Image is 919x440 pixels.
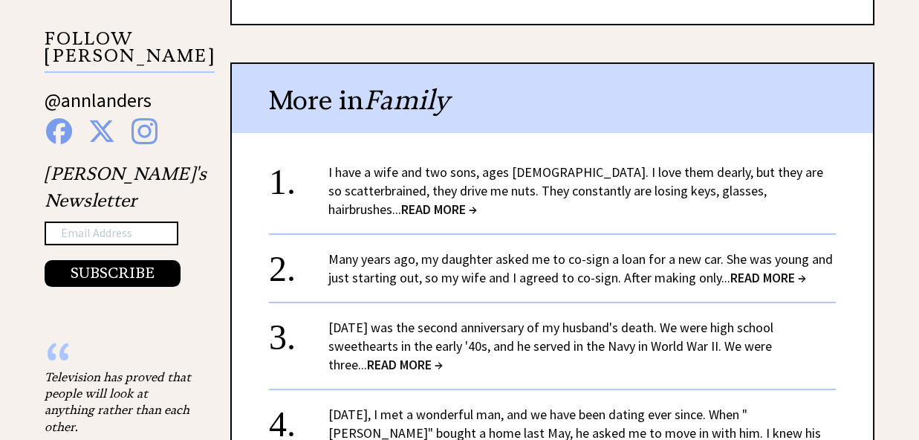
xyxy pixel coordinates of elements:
img: x%20blue.png [88,118,115,144]
span: READ MORE → [367,356,443,373]
div: Television has proved that people will look at anything rather than each other. [45,369,193,436]
div: 1. [269,163,328,190]
span: READ MORE → [401,201,477,218]
p: FOLLOW [PERSON_NAME] [45,30,215,73]
a: I have a wife and two sons, ages [DEMOGRAPHIC_DATA]. I love them dearly, but they are so scatterb... [328,164,823,218]
a: @annlanders [45,88,152,127]
div: More in [232,64,873,133]
input: Email Address [45,221,178,245]
div: 4. [269,405,328,433]
button: SUBSCRIBE [45,260,181,287]
span: READ MORE → [730,269,806,286]
a: [DATE] was the second anniversary of my husband's death. We were high school sweethearts in the e... [328,319,773,373]
div: [PERSON_NAME]'s Newsletter [45,161,207,287]
img: facebook%20blue.png [46,118,72,144]
div: 3. [269,318,328,346]
a: Many years ago, my daughter asked me to co-sign a loan for a new car. She was young and just star... [328,250,833,286]
img: instagram%20blue.png [131,118,158,144]
div: 2. [269,250,328,277]
div: “ [45,354,193,369]
span: Family [364,83,449,117]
